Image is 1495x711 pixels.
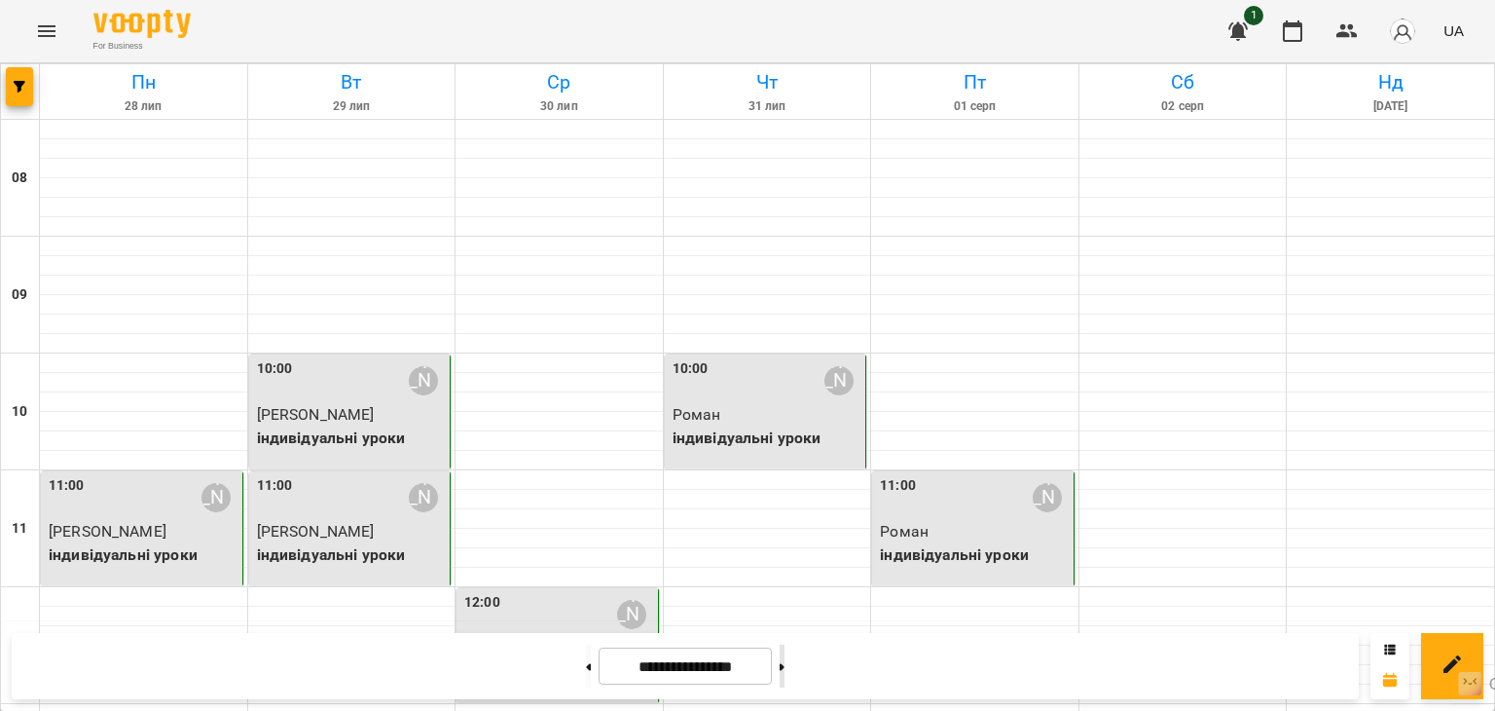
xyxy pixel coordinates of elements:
h6: Пт [874,67,1076,97]
img: Voopty Logo [93,10,191,38]
h6: 30 лип [458,97,660,116]
p: індивідуальні уроки [673,427,862,450]
span: For Business [93,40,191,53]
h6: Вт [251,67,453,97]
h6: 28 лип [43,97,244,116]
h6: Нд [1290,67,1491,97]
h6: 08 [12,168,27,189]
div: Павлик Вікторія Ігорівна [824,366,854,395]
span: [PERSON_NAME] [257,522,375,541]
h6: 01 серп [874,97,1076,116]
label: 10:00 [673,358,709,380]
p: індивідуальні уроки [49,543,238,567]
span: [PERSON_NAME] [49,522,166,541]
button: UA [1436,13,1472,49]
h6: [DATE] [1290,97,1491,116]
label: 11:00 [49,475,85,497]
span: 1 [1244,6,1263,25]
h6: 29 лип [251,97,453,116]
div: Павлик Вікторія Ігорівна [617,600,646,629]
h6: 11 [12,518,27,540]
h6: 02 серп [1082,97,1284,116]
p: індивідуальні уроки [880,543,1070,567]
div: Павлик Вікторія Ігорівна [201,483,231,512]
label: 10:00 [257,358,293,380]
span: Роман [880,522,929,541]
span: [PERSON_NAME] [257,405,375,424]
h6: 31 лип [667,97,868,116]
span: Роман [673,405,721,424]
label: 11:00 [257,475,293,497]
div: Павлик Вікторія Ігорівна [409,483,438,512]
div: Павлик Вікторія Ігорівна [1033,483,1062,512]
h6: 10 [12,401,27,423]
span: UA [1443,20,1464,41]
h6: Ср [458,67,660,97]
h6: Пн [43,67,244,97]
div: Павлик Вікторія Ігорівна [409,366,438,395]
img: avatar_s.png [1389,18,1416,45]
button: Menu [23,8,70,55]
label: 11:00 [880,475,916,497]
h6: 09 [12,284,27,306]
h6: Чт [667,67,868,97]
p: індивідуальні уроки [257,427,447,450]
p: індивідуальні уроки [257,543,447,567]
h6: Сб [1082,67,1284,97]
label: 12:00 [464,592,500,614]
